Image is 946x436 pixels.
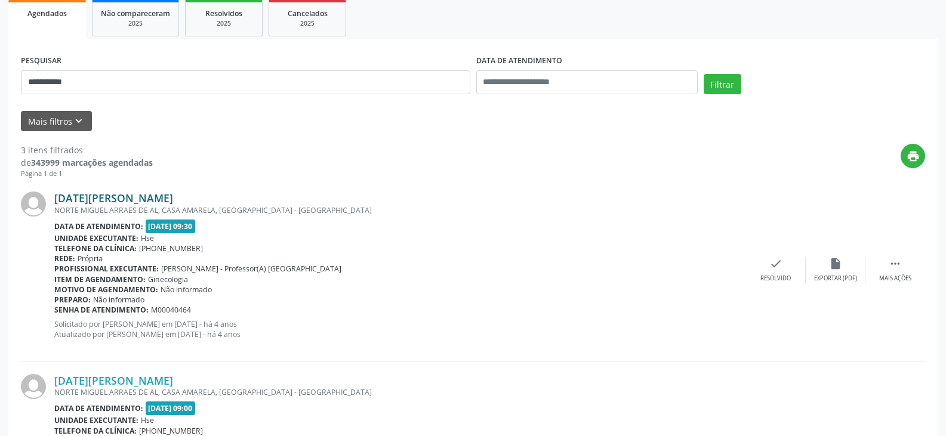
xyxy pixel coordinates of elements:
[21,374,46,399] img: img
[21,144,153,156] div: 3 itens filtrados
[141,415,154,425] span: Hse
[139,426,203,436] span: [PHONE_NUMBER]
[54,285,158,295] b: Motivo de agendamento:
[151,305,191,315] span: M00040464
[901,144,925,168] button: print
[829,257,842,270] i: insert_drive_file
[288,8,328,18] span: Cancelados
[54,221,143,231] b: Data de atendimento:
[205,8,242,18] span: Resolvidos
[907,150,920,163] i: print
[54,264,159,274] b: Profissional executante:
[141,233,154,243] span: Hse
[760,274,791,283] div: Resolvido
[54,243,137,253] b: Telefone da clínica:
[21,52,61,70] label: PESQUISAR
[278,19,337,28] div: 2025
[161,264,341,274] span: [PERSON_NAME] - Professor(A) [GEOGRAPHIC_DATA]
[161,285,212,295] span: Não informado
[72,115,85,128] i: keyboard_arrow_down
[31,157,153,168] strong: 343999 marcações agendadas
[21,156,153,169] div: de
[194,19,254,28] div: 2025
[769,257,782,270] i: check
[54,233,138,243] b: Unidade executante:
[21,169,153,179] div: Página 1 de 1
[146,401,196,415] span: [DATE] 09:00
[54,253,75,264] b: Rede:
[54,387,746,397] div: NORTE MIGUEL ARRAES DE AL, CASA AMARELA, [GEOGRAPHIC_DATA] - [GEOGRAPHIC_DATA]
[54,426,137,436] b: Telefone da clínica:
[93,295,144,305] span: Não informado
[54,415,138,425] b: Unidade executante:
[27,8,67,18] span: Agendados
[54,295,91,305] b: Preparo:
[704,74,741,94] button: Filtrar
[814,274,857,283] div: Exportar (PDF)
[54,374,173,387] a: [DATE][PERSON_NAME]
[54,403,143,413] b: Data de atendimento:
[101,19,170,28] div: 2025
[139,243,203,253] span: [PHONE_NUMBER]
[21,191,46,217] img: img
[54,319,746,339] p: Solicitado por [PERSON_NAME] em [DATE] - há 4 anos Atualizado por [PERSON_NAME] em [DATE] - há 4 ...
[889,257,902,270] i: 
[54,274,146,285] b: Item de agendamento:
[148,274,188,285] span: Ginecologia
[476,52,562,70] label: DATA DE ATENDIMENTO
[78,253,103,264] span: Própria
[54,205,746,215] div: NORTE MIGUEL ARRAES DE AL, CASA AMARELA, [GEOGRAPHIC_DATA] - [GEOGRAPHIC_DATA]
[54,191,173,205] a: [DATE][PERSON_NAME]
[21,111,92,132] button: Mais filtroskeyboard_arrow_down
[54,305,149,315] b: Senha de atendimento:
[146,219,196,233] span: [DATE] 09:30
[101,8,170,18] span: Não compareceram
[879,274,911,283] div: Mais ações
